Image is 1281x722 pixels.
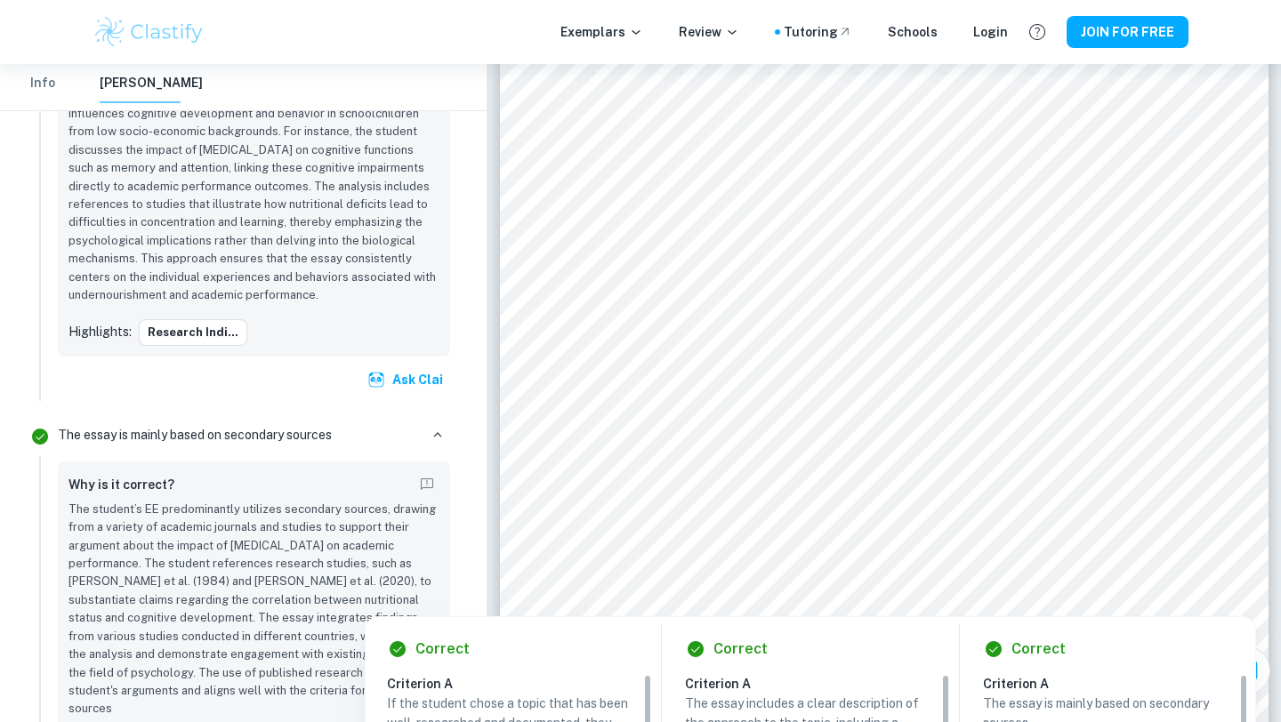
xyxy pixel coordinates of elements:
h6: Correct [1011,638,1066,660]
a: Tutoring [784,22,852,42]
button: Ask Clai [364,364,450,396]
p: The essay is mainly based on secondary sources [58,425,332,445]
p: The student’s EE predominantly utilizes secondary sources, drawing from a variety of academic jou... [68,501,439,718]
h6: Why is it correct? [68,475,174,494]
button: Info [21,64,64,103]
img: clai.svg [367,371,385,389]
h6: Correct [713,638,768,660]
a: Schools [888,22,938,42]
p: Highlights: [68,322,132,341]
button: Help and Feedback [1022,17,1052,47]
button: Research indi... [139,319,247,346]
a: Login [973,22,1008,42]
p: Review [679,22,739,42]
h6: Criterion A [685,674,950,694]
svg: Correct [29,426,51,447]
h6: Correct [415,638,470,660]
img: Clastify logo [93,14,205,50]
button: Report mistake/confusion [415,472,439,497]
h6: Criterion A [387,674,652,694]
p: The student effectively maintains focus on the psychological aspects of academic performance, exa... [68,68,439,304]
button: JOIN FOR FREE [1067,16,1188,48]
h6: Criterion A [983,674,1248,694]
button: [PERSON_NAME] [100,64,203,103]
p: Exemplars [560,22,643,42]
